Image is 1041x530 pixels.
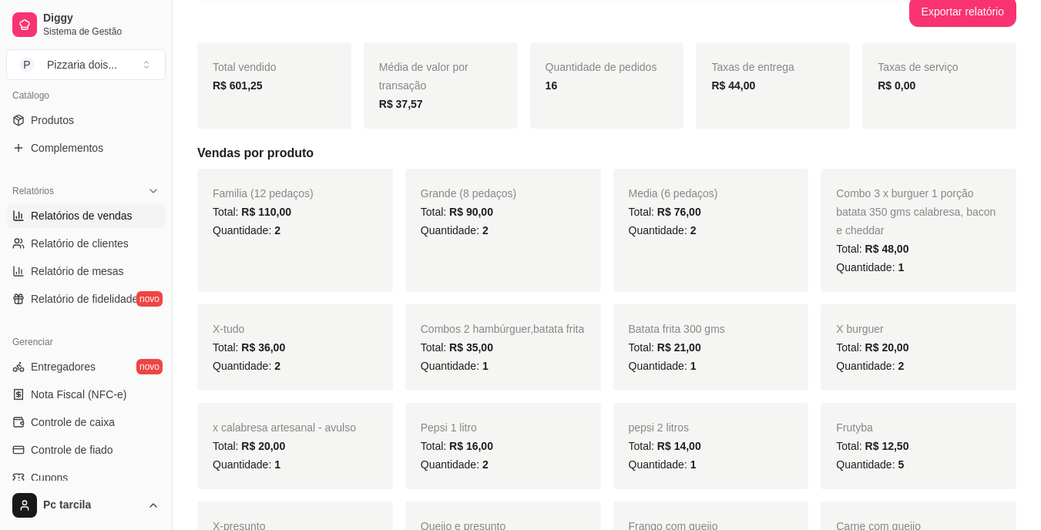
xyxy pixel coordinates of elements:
span: Total: [629,341,701,354]
span: Familia (12 pedaços) [213,187,314,200]
span: Total: [836,243,908,255]
span: Total: [629,206,701,218]
a: Relatório de clientes [6,231,166,256]
span: Media (6 pedaços) [629,187,718,200]
strong: R$ 601,25 [213,79,263,92]
div: Catálogo [6,83,166,108]
span: Quantidade: [836,261,904,273]
span: Quantidade: [836,360,904,372]
span: R$ 20,00 [241,440,285,452]
span: Quantidade: [213,360,280,372]
span: 1 [898,261,904,273]
span: Controle de fiado [31,442,113,458]
span: Nota Fiscal (NFC-e) [31,387,126,402]
div: Gerenciar [6,330,166,354]
a: Controle de fiado [6,438,166,462]
strong: R$ 44,00 [711,79,755,92]
a: Cupons [6,465,166,490]
span: R$ 76,00 [657,206,701,218]
span: Produtos [31,112,74,128]
span: Quantidade: [421,458,489,471]
span: X-tudo [213,323,244,335]
span: 1 [274,458,280,471]
span: Relatório de clientes [31,236,129,251]
span: Grande (8 pedaços) [421,187,517,200]
span: Quantidade de pedidos [546,61,657,73]
span: pepsi 2 litros [629,421,690,434]
span: Total: [836,440,908,452]
a: Complementos [6,136,166,160]
span: Frutyba [836,421,872,434]
span: Cupons [31,470,68,485]
span: Quantidade: [629,224,697,236]
span: Quantidade: [421,360,489,372]
span: 2 [274,224,280,236]
span: Relatório de mesas [31,263,124,279]
span: Média de valor por transação [379,61,468,92]
span: Combos 2 hambúrguer,batata frita [421,323,584,335]
span: R$ 90,00 [449,206,493,218]
a: Entregadoresnovo [6,354,166,379]
span: Quantidade: [421,224,489,236]
span: 2 [482,224,489,236]
a: Nota Fiscal (NFC-e) [6,382,166,407]
span: Total: [836,341,908,354]
span: R$ 16,00 [449,440,493,452]
a: DiggySistema de Gestão [6,6,166,43]
span: Sistema de Gestão [43,25,160,38]
div: Pizzaria dois ... [47,57,117,72]
a: Relatórios de vendas [6,203,166,228]
button: Pc tarcila [6,487,166,524]
span: Relatórios [12,185,54,197]
span: Total: [213,341,285,354]
span: 1 [482,360,489,372]
span: R$ 35,00 [449,341,493,354]
span: Quantidade: [213,458,280,471]
strong: 16 [546,79,558,92]
span: Quantidade: [629,360,697,372]
h5: Vendas por produto [197,144,1016,163]
span: Total: [421,440,493,452]
span: R$ 110,00 [241,206,291,218]
strong: R$ 0,00 [878,79,915,92]
span: R$ 14,00 [657,440,701,452]
span: Total: [421,206,493,218]
span: Total: [213,440,285,452]
span: Taxas de serviço [878,61,958,73]
span: 2 [274,360,280,372]
span: R$ 20,00 [865,341,909,354]
strong: R$ 37,57 [379,98,423,110]
span: P [19,57,35,72]
span: Total: [629,440,701,452]
span: Combo 3 x burguer 1 porção batata 350 gms calabresa, bacon e cheddar [836,187,996,236]
span: 2 [690,224,697,236]
span: R$ 36,00 [241,341,285,354]
span: Total: [421,341,493,354]
span: Pc tarcila [43,498,141,512]
span: Relatórios de vendas [31,208,133,223]
span: Relatório de fidelidade [31,291,138,307]
span: X burguer [836,323,883,335]
span: Controle de caixa [31,414,115,430]
span: Taxas de entrega [711,61,794,73]
span: Entregadores [31,359,96,374]
span: Quantidade: [629,458,697,471]
span: R$ 21,00 [657,341,701,354]
a: Controle de caixa [6,410,166,434]
button: Select a team [6,49,166,80]
span: 1 [690,458,697,471]
span: Quantidade: [213,224,280,236]
span: Total vendido [213,61,277,73]
span: Complementos [31,140,103,156]
span: 1 [690,360,697,372]
span: R$ 12,50 [865,440,909,452]
span: 5 [898,458,904,471]
a: Produtos [6,108,166,132]
span: Pepsi 1 litro [421,421,477,434]
a: Relatório de fidelidadenovo [6,287,166,311]
span: 2 [898,360,904,372]
span: Batata frita 300 gms [629,323,725,335]
span: Diggy [43,12,160,25]
span: 2 [482,458,489,471]
span: Quantidade: [836,458,904,471]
